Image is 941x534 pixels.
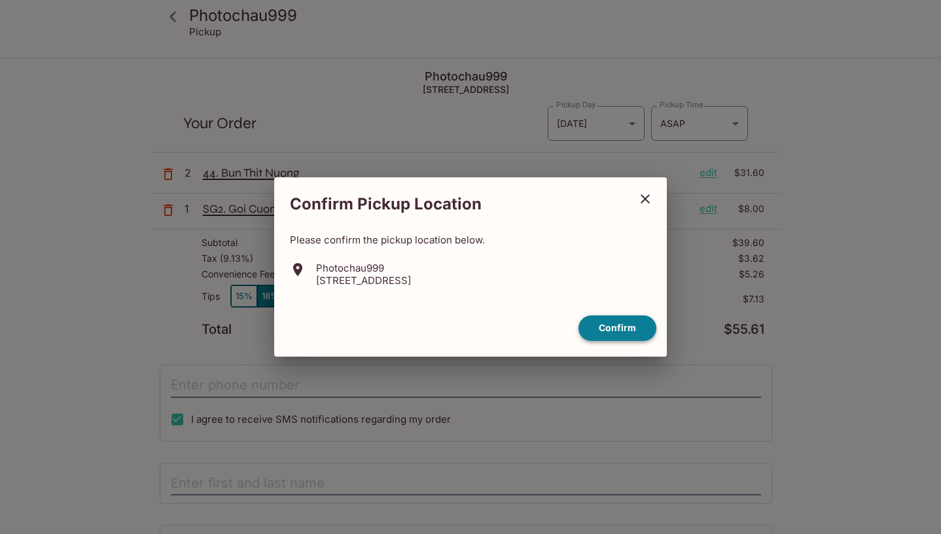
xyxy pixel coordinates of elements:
p: Photochau999 [316,262,411,274]
p: [STREET_ADDRESS] [316,274,411,287]
button: close [629,183,662,215]
p: Please confirm the pickup location below. [290,234,651,246]
h2: Confirm Pickup Location [274,188,629,221]
button: confirm [578,315,656,341]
